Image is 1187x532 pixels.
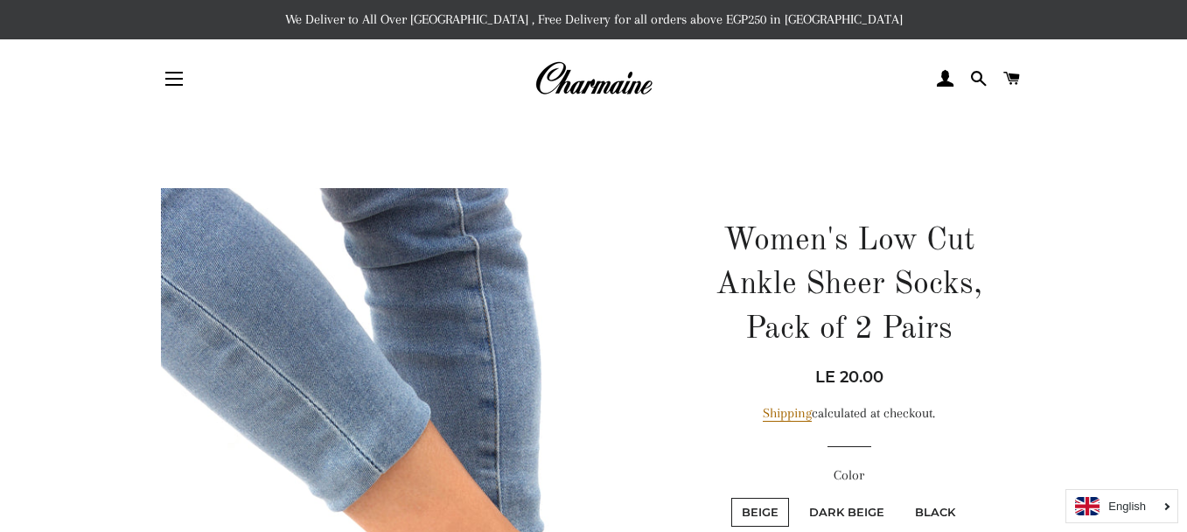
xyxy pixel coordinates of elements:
span: LE 20.00 [815,367,883,387]
div: calculated at checkout. [694,402,1004,424]
a: Shipping [763,405,812,422]
img: Charmaine Egypt [534,59,653,98]
label: Color [694,465,1004,486]
h1: Women's Low Cut Ankle Sheer Socks, Pack of 2 Pairs [694,220,1004,352]
label: Dark Beige [799,498,895,527]
a: English [1075,497,1169,515]
i: English [1108,500,1146,512]
label: Black [904,498,966,527]
label: Beige [731,498,789,527]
